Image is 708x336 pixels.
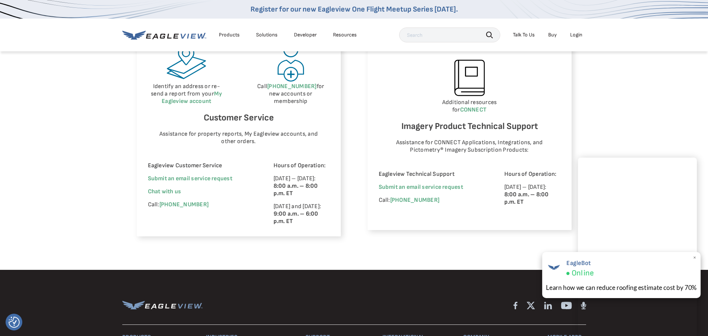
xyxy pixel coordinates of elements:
h6: Customer Service [148,111,330,125]
a: My Eagleview account [162,90,222,105]
div: Solutions [256,32,278,38]
p: [DATE] – [DATE]: [274,175,330,197]
a: [PHONE_NUMBER] [159,201,208,208]
p: Assistance for CONNECT Applications, Integrations, and Pictometry® Imagery Subscription Products: [386,139,553,154]
p: Assistance for property reports, My Eagleview accounts, and other orders. [155,130,322,145]
p: Call: [148,201,253,209]
iframe: Chat Window [578,158,697,336]
span: Chat with us [148,188,181,195]
p: [DATE] and [DATE]: [274,203,330,225]
button: Consent Preferences [9,317,20,328]
input: Search [399,28,500,42]
img: Revisit consent button [9,317,20,328]
span: × [693,254,697,262]
span: Online [571,268,594,278]
p: Identify an address or re-send a report from your [148,83,226,105]
div: Learn how we can reduce roofing estimate cost by 70% [546,283,697,292]
a: Developer [294,32,317,38]
a: [PHONE_NUMBER] [267,83,316,90]
div: Talk To Us [513,32,535,38]
strong: 8:00 a.m. – 8:00 p.m. ET [274,182,318,197]
p: Hours of Operation: [274,162,330,169]
a: Buy [548,32,557,38]
h6: Imagery Product Technical Support [379,119,560,133]
div: Products [219,32,240,38]
div: Resources [333,32,357,38]
p: [DATE] – [DATE]: [504,184,560,206]
strong: 9:00 a.m. – 6:00 p.m. ET [274,210,319,225]
div: Login [570,32,582,38]
a: Register for our new Eagleview One Flight Meetup Series [DATE]. [250,5,458,14]
span: EagleBot [566,259,594,267]
a: CONNECT [460,106,487,113]
img: EagleBot [546,259,562,275]
p: Additional resources for [379,99,560,114]
p: Hours of Operation: [504,171,560,178]
a: Submit an email service request [148,175,232,182]
a: [PHONE_NUMBER] [390,197,439,204]
p: Call for new accounts or membership [252,83,330,105]
p: Eagleview Customer Service [148,162,253,169]
p: Eagleview Technical Support [379,171,484,178]
strong: 8:00 a.m. – 8:00 p.m. ET [504,191,549,206]
a: Submit an email service request [379,184,463,191]
p: Call: [379,197,484,204]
